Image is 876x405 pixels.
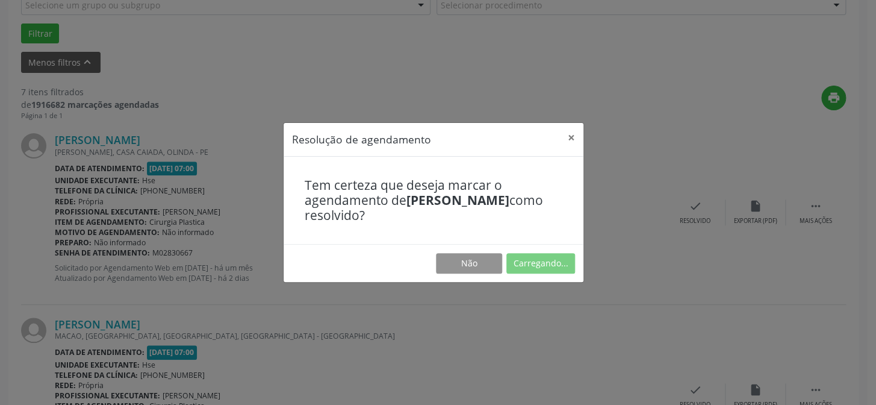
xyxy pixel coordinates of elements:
b: [PERSON_NAME] [406,192,509,209]
button: Close [559,123,583,152]
h4: Tem certeza que deseja marcar o agendamento de como resolvido? [305,178,562,224]
h5: Resolução de agendamento [292,131,431,147]
button: Não [436,253,502,274]
button: Carregando... [506,253,575,274]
